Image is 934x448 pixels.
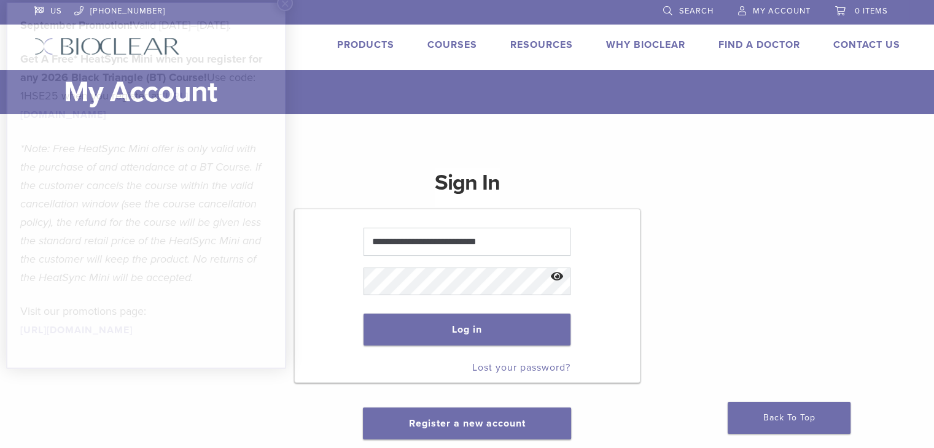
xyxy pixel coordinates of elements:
a: Lost your password? [472,361,570,374]
a: Back To Top [728,402,850,434]
button: Show password [544,261,570,293]
button: Log in [364,314,570,346]
span: My Account [753,6,811,16]
button: Register a new account [363,407,570,439]
a: Contact Us [833,39,900,51]
em: *Note: Free HeatSync Mini offer is only valid with the purchase of and attendance at a BT Course.... [20,142,261,284]
span: 0 items [855,6,888,16]
a: [URL][DOMAIN_NAME] [20,324,133,336]
span: Search [679,6,714,16]
a: Why Bioclear [606,39,685,51]
p: Visit our promotions page: [20,302,272,339]
a: Register a new account [408,417,525,430]
a: Resources [510,39,573,51]
p: Use code: 1HSE25 when you register at: [20,50,272,123]
h1: Sign In [435,168,500,207]
h1: My Account [64,70,900,114]
strong: Get A Free* HeatSync Mini when you register for any 2026 Black Triangle (BT) Course! [20,52,262,84]
a: Find A Doctor [718,39,800,51]
b: September Promotion! [20,18,133,32]
a: Courses [427,39,477,51]
a: Products [337,39,394,51]
p: Valid [DATE]–[DATE]. [20,16,272,34]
